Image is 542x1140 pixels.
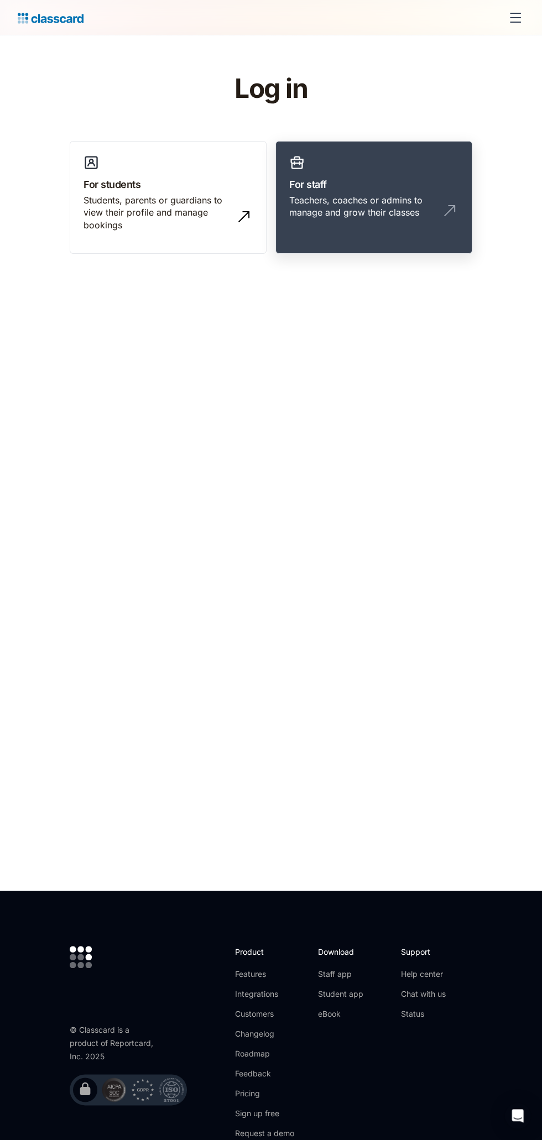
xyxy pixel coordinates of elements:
[318,969,363,980] a: Staff app
[84,194,231,231] div: Students, parents or guardians to view their profile and manage bookings
[289,177,458,192] h3: For staff
[235,1008,294,1019] a: Customers
[235,969,294,980] a: Features
[400,969,445,980] a: Help center
[289,194,436,219] div: Teachers, coaches or admins to manage and grow their classes
[84,177,253,192] h3: For students
[400,989,445,1000] a: Chat with us
[504,1102,531,1129] div: Open Intercom Messenger
[70,141,267,254] a: For studentsStudents, parents or guardians to view their profile and manage bookings
[235,1028,294,1039] a: Changelog
[275,141,472,254] a: For staffTeachers, coaches or admins to manage and grow their classes
[318,1008,363,1019] a: eBook
[235,1068,294,1079] a: Feedback
[400,946,445,958] h2: Support
[400,1008,445,1019] a: Status
[18,10,84,25] a: home
[235,1128,294,1139] a: Request a demo
[70,1023,158,1063] div: © Classcard is a product of Reportcard, Inc. 2025
[318,946,363,958] h2: Download
[502,4,524,31] div: menu
[235,1108,294,1119] a: Sign up free
[96,74,447,103] h1: Log in
[235,989,294,1000] a: Integrations
[235,1048,294,1059] a: Roadmap
[318,989,363,1000] a: Student app
[235,946,294,958] h2: Product
[235,1088,294,1099] a: Pricing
